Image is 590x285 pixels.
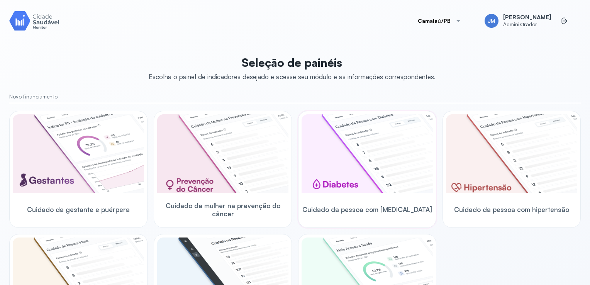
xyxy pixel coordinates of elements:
[9,10,59,32] img: Logotipo do produto Monitor
[157,114,288,193] img: woman-cancer-prevention-care.png
[27,205,130,214] span: Cuidado da gestante e puérpera
[149,56,436,70] p: Seleção de painéis
[454,205,569,214] span: Cuidado da pessoa com hipertensão
[9,93,581,100] small: Novo financiamento
[13,114,144,193] img: pregnants.png
[503,21,551,28] span: Administrador
[446,114,577,193] img: hypertension.png
[503,14,551,21] span: [PERSON_NAME]
[157,202,288,218] span: Cuidado da mulher na prevenção do câncer
[409,13,471,29] button: Camalaú/PB
[149,73,436,81] div: Escolha o painel de indicadores desejado e acesse seu módulo e as informações correspondentes.
[302,114,433,193] img: diabetics.png
[488,18,495,24] span: JM
[302,205,432,214] span: Cuidado da pessoa com [MEDICAL_DATA]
